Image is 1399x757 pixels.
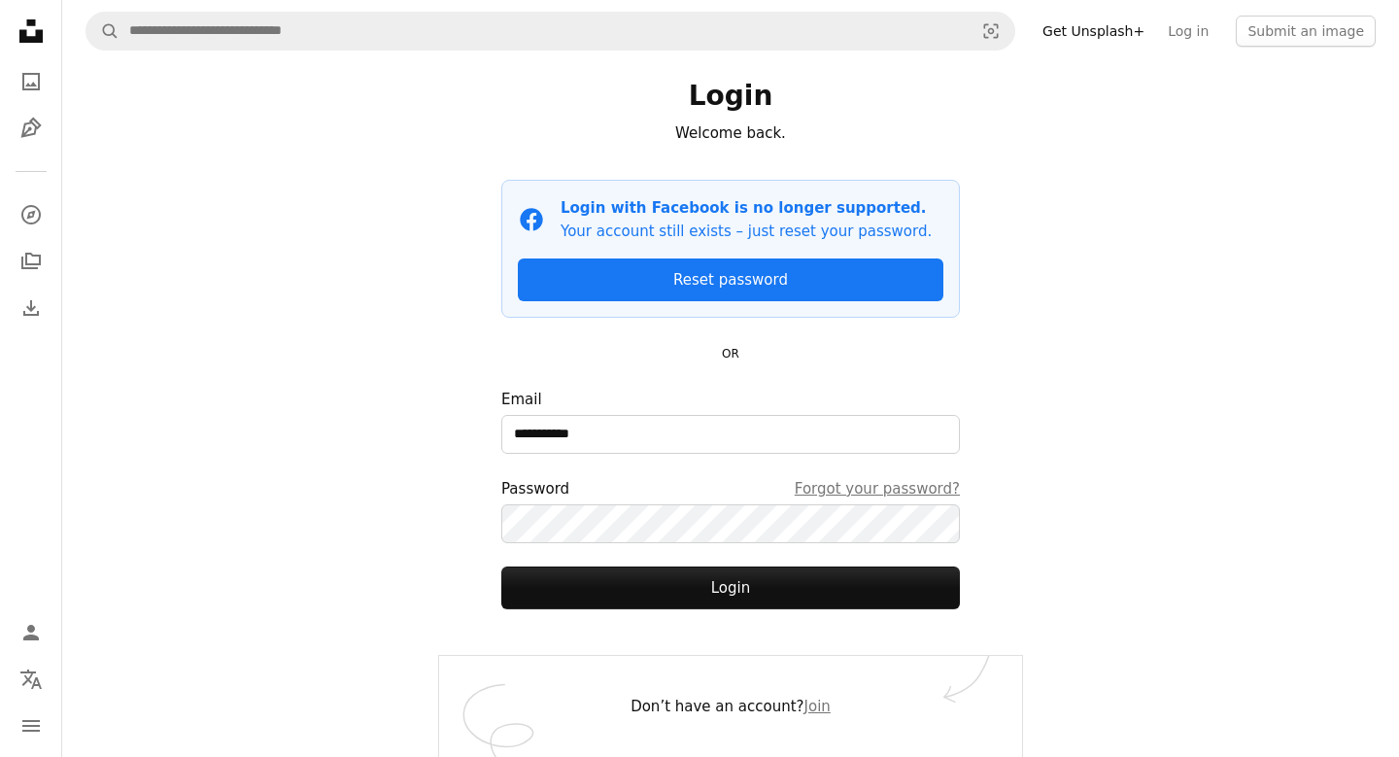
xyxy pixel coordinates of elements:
[12,242,51,281] a: Collections
[501,79,960,114] h1: Login
[501,121,960,145] p: Welcome back.
[1236,16,1376,47] button: Submit an image
[86,13,119,50] button: Search Unsplash
[501,504,960,543] input: PasswordForgot your password?
[12,12,51,54] a: Home — Unsplash
[12,62,51,101] a: Photos
[12,660,51,699] button: Language
[12,613,51,652] a: Log in / Sign up
[795,477,960,500] a: Forgot your password?
[518,258,943,301] a: Reset password
[12,289,51,327] a: Download History
[12,706,51,745] button: Menu
[501,567,960,609] button: Login
[501,415,960,454] input: Email
[968,13,1014,50] button: Visual search
[501,388,960,454] label: Email
[722,347,739,361] small: OR
[501,477,960,500] div: Password
[561,220,932,243] p: Your account still exists – just reset your password.
[85,12,1015,51] form: Find visuals sitewide
[1156,16,1220,47] a: Log in
[12,195,51,234] a: Explore
[804,698,831,715] a: Join
[1031,16,1156,47] a: Get Unsplash+
[12,109,51,148] a: Illustrations
[439,656,1022,757] div: Don’t have an account?
[561,196,932,220] p: Login with Facebook is no longer supported.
